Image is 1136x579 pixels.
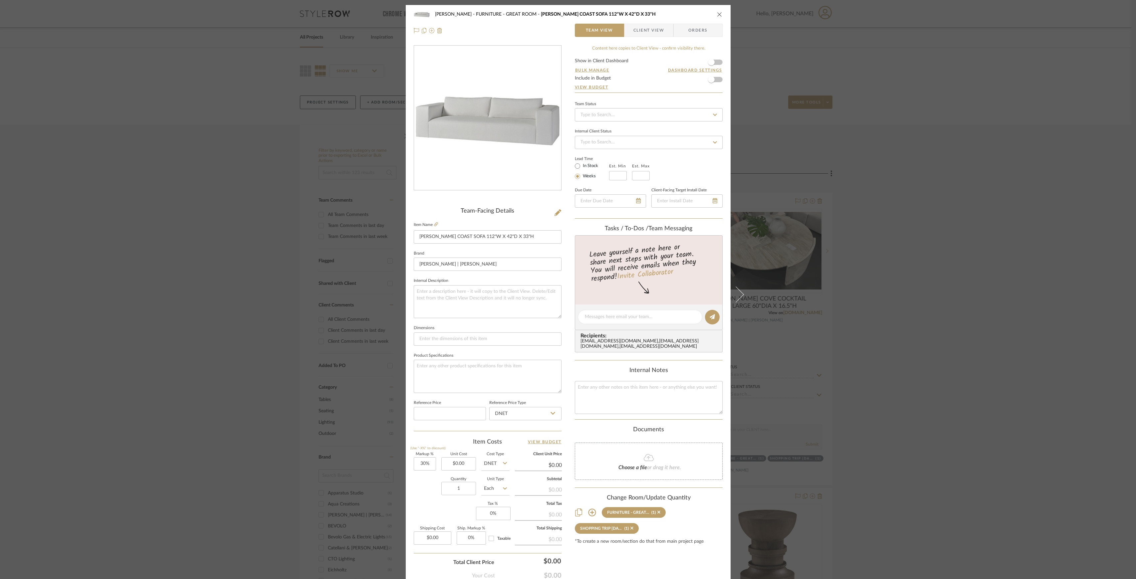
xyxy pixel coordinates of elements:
[575,102,596,106] div: Team Status
[414,453,436,456] label: Markup %
[457,527,486,530] label: Ship. Markup %
[414,332,562,346] input: Enter the dimensions of this item
[580,333,720,339] span: Recipients:
[414,90,561,147] img: dff58350-dfd3-4258-b1d1-d4b5f1d96aee_436x436.jpg
[414,527,451,530] label: Shipping Cost
[717,11,723,17] button: close
[651,194,723,208] input: Enter Install Date
[633,24,664,37] span: Client View
[453,558,494,566] span: Total Client Price
[515,478,562,481] label: Subtotal
[414,438,562,446] div: Item Costs
[414,354,453,357] label: Product Specifications
[681,24,715,37] span: Orders
[489,401,526,405] label: Reference Price Type
[414,401,441,405] label: Reference Price
[575,136,723,149] input: Type to Search…
[580,339,720,349] div: [EMAIL_ADDRESS][DOMAIN_NAME] , [EMAIL_ADDRESS][DOMAIN_NAME] , [EMAIL_ADDRESS][DOMAIN_NAME]
[414,258,562,271] input: Enter Brand
[632,164,650,168] label: Est. Max
[498,554,564,568] div: $0.00
[515,483,562,495] div: $0.00
[616,266,673,283] a: Invite Collaborator
[541,12,656,17] span: [PERSON_NAME] COAST SOFA 112"W X 42"D X 33"H
[414,279,448,283] label: Internal Description
[414,252,424,255] label: Brand
[435,12,476,17] span: [PERSON_NAME]
[581,173,596,179] label: Weeks
[481,453,510,456] label: Cost Type
[515,508,562,520] div: $0.00
[586,24,613,37] span: Team View
[647,465,681,470] span: or drag it here.
[575,367,723,374] div: Internal Notes
[607,510,650,515] div: FURNITURE - GREAT ROOM
[515,453,562,456] label: Client Unit Price
[624,526,629,531] div: (1)
[575,426,723,434] div: Documents
[574,240,723,285] div: Leave yourself a note here or share next steps with your team. You will receive emails when they ...
[651,189,707,192] label: Client-Facing Target Install Date
[575,108,723,121] input: Type to Search…
[668,67,723,73] button: Dashboard Settings
[441,478,476,481] label: Quantity
[575,189,591,192] label: Due Date
[575,494,723,502] div: Change Room/Update Quantity
[575,225,723,233] div: team Messaging
[476,12,541,17] span: FURNITURE - GREAT ROOM
[414,230,562,244] input: Enter Item Name
[605,226,648,232] span: Tasks / To-Dos /
[414,208,562,215] div: Team-Facing Details
[476,502,510,505] label: Tax %
[618,465,647,470] span: Choose a file
[441,453,476,456] label: Unit Cost
[497,536,511,540] span: Taxable
[437,28,442,33] img: Remove from project
[515,533,562,545] div: $0.00
[414,326,434,330] label: Dimensions
[575,85,723,90] a: View Budget
[581,163,598,169] label: In Stock
[575,130,611,133] div: Internal Client Status
[414,90,561,147] div: 0
[575,67,610,73] button: Bulk Manage
[481,478,510,481] label: Unit Type
[414,222,438,228] label: Item Name
[515,527,562,530] label: Total Shipping
[651,510,656,515] div: (1)
[575,194,646,208] input: Enter Due Date
[580,526,623,531] div: SHOPPING TRIP [DATE]
[575,539,723,544] div: *To create a new room/section do that from main project page
[528,438,562,446] a: View Budget
[575,162,609,180] mat-radio-group: Select item type
[515,502,562,505] label: Total Tax
[414,8,430,21] img: dff58350-dfd3-4258-b1d1-d4b5f1d96aee_48x40.jpg
[609,164,626,168] label: Est. Min
[575,45,723,52] div: Content here copies to Client View - confirm visibility there.
[575,156,609,162] label: Lead Time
